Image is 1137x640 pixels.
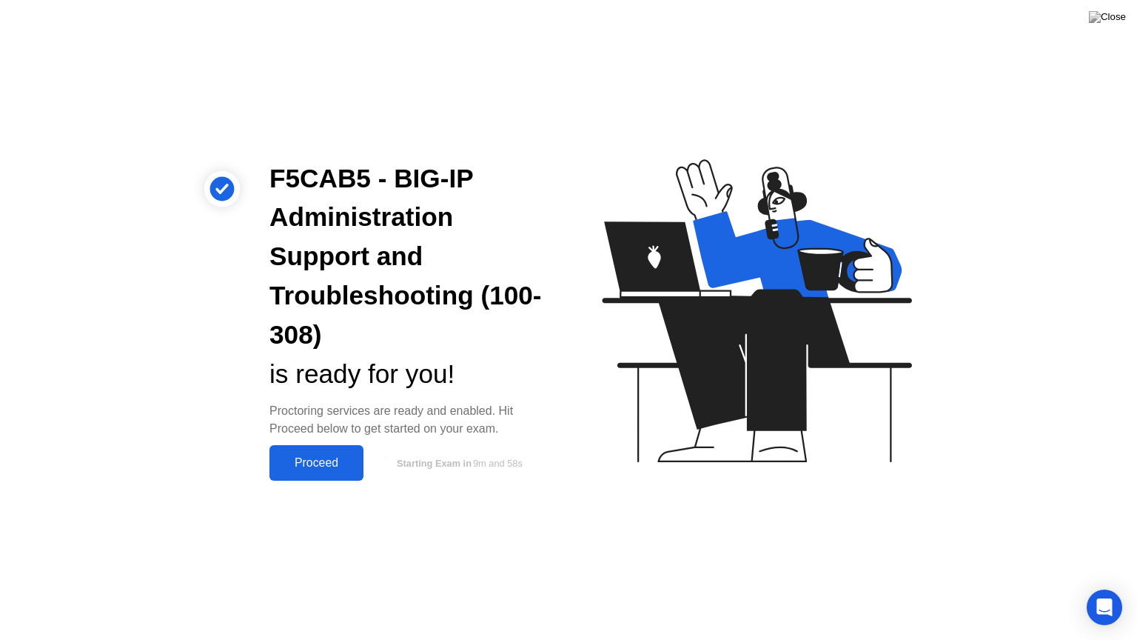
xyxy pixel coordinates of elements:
div: Open Intercom Messenger [1087,590,1122,625]
span: 9m and 58s [473,458,523,469]
div: Proctoring services are ready and enabled. Hit Proceed below to get started on your exam. [269,402,545,438]
div: is ready for you! [269,355,545,394]
button: Starting Exam in9m and 58s [371,449,545,477]
div: Proceed [274,456,359,470]
img: Close [1089,11,1126,23]
div: F5CAB5 - BIG-IP Administration Support and Troubleshooting (100-308) [269,159,545,355]
button: Proceed [269,445,363,481]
